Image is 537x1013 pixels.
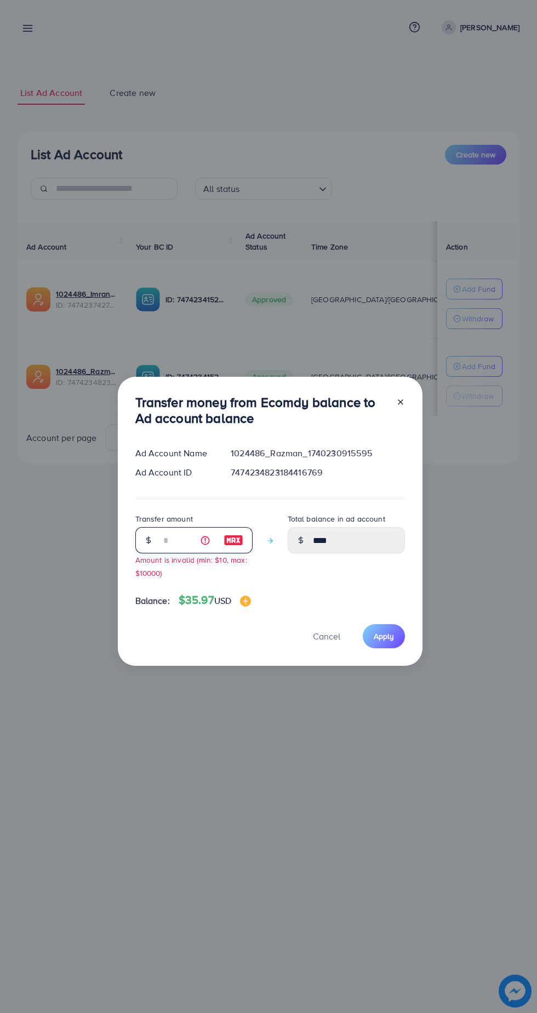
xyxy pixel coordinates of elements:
button: Apply [363,624,405,648]
div: 7474234823184416769 [222,466,413,479]
img: image [224,534,243,547]
div: Ad Account ID [127,466,222,479]
span: Cancel [313,630,340,642]
label: Total balance in ad account [288,513,385,524]
span: Apply [374,631,394,642]
h4: $35.97 [179,593,251,607]
span: Balance: [135,595,170,607]
span: USD [214,595,231,607]
h3: Transfer money from Ecomdy balance to Ad account balance [135,394,387,426]
button: Cancel [299,624,354,648]
label: Transfer amount [135,513,193,524]
img: image [240,596,251,607]
small: Amount is invalid (min: $10, max: $10000) [135,554,247,578]
div: Ad Account Name [127,447,222,460]
div: 1024486_Razman_1740230915595 [222,447,413,460]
